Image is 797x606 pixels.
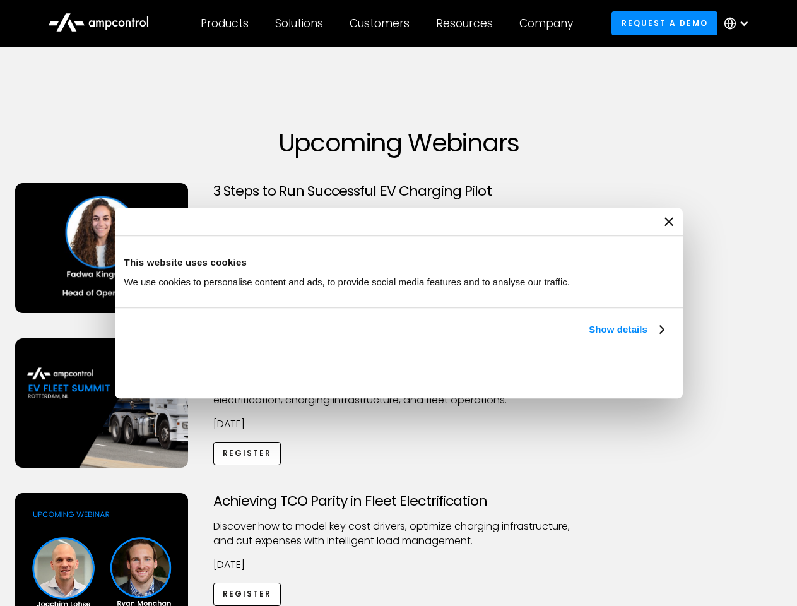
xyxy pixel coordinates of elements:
[275,16,323,30] div: Solutions
[213,520,584,548] p: Discover how to model key cost drivers, optimize charging infrastructure, and cut expenses with i...
[213,183,584,199] h3: 3 Steps to Run Successful EV Charging Pilot
[213,583,281,606] a: Register
[611,11,717,35] a: Request a demo
[201,16,249,30] div: Products
[589,322,663,337] a: Show details
[519,16,573,30] div: Company
[213,493,584,509] h3: Achieving TCO Parity in Fleet Electrification
[664,217,673,226] button: Close banner
[213,417,584,431] p: [DATE]
[124,255,673,270] div: This website uses cookies
[436,16,493,30] div: Resources
[350,16,410,30] div: Customers
[15,128,782,158] h1: Upcoming Webinars
[487,352,668,388] button: Okay
[124,276,570,287] span: We use cookies to personalise content and ads, to provide social media features and to analyse ou...
[213,442,281,465] a: Register
[213,558,584,572] p: [DATE]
